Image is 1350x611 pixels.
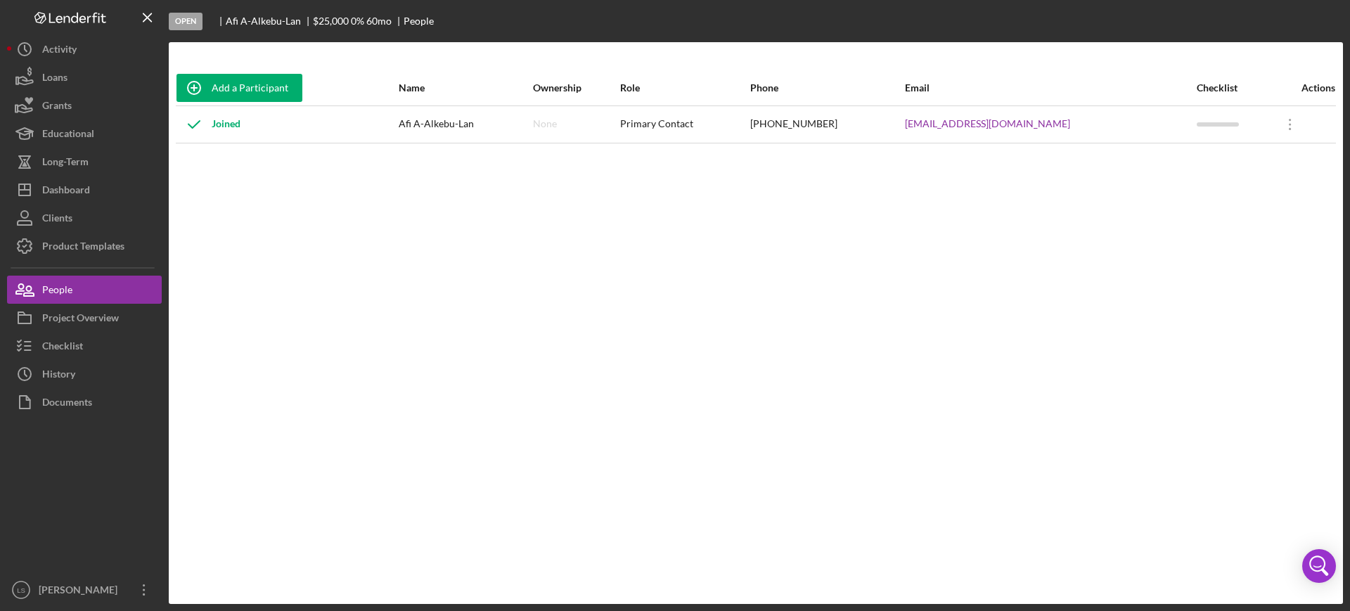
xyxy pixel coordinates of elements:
[7,388,162,416] button: Documents
[7,148,162,176] button: Long-Term
[404,15,434,27] div: People
[750,82,904,94] div: Phone
[351,15,364,27] div: 0 %
[42,204,72,236] div: Clients
[7,276,162,304] button: People
[7,91,162,120] button: Grants
[366,15,392,27] div: 60 mo
[313,15,349,27] span: $25,000
[7,176,162,204] button: Dashboard
[176,74,302,102] button: Add a Participant
[1273,82,1335,94] div: Actions
[42,148,89,179] div: Long-Term
[212,74,288,102] div: Add a Participant
[1197,82,1271,94] div: Checklist
[399,107,532,142] div: Afi A-Alkebu-Lan
[7,232,162,260] button: Product Templates
[7,576,162,604] button: LS[PERSON_NAME]
[42,360,75,392] div: History
[7,332,162,360] button: Checklist
[620,107,749,142] div: Primary Contact
[42,120,94,151] div: Educational
[176,107,240,142] div: Joined
[169,13,202,30] div: Open
[42,35,77,67] div: Activity
[42,232,124,264] div: Product Templates
[42,276,72,307] div: People
[42,176,90,207] div: Dashboard
[7,360,162,388] button: History
[226,15,313,27] div: Afi A-Alkebu-Lan
[7,304,162,332] button: Project Overview
[42,388,92,420] div: Documents
[905,82,1195,94] div: Email
[620,82,749,94] div: Role
[399,82,532,94] div: Name
[42,304,119,335] div: Project Overview
[533,118,557,129] div: None
[7,204,162,232] button: Clients
[42,91,72,123] div: Grants
[905,118,1070,129] a: [EMAIL_ADDRESS][DOMAIN_NAME]
[1302,549,1336,583] div: Open Intercom Messenger
[7,35,162,63] button: Activity
[7,63,162,91] button: Loans
[7,120,162,148] button: Educational
[35,576,127,607] div: [PERSON_NAME]
[42,332,83,364] div: Checklist
[42,63,67,95] div: Loans
[17,586,25,594] text: LS
[750,107,904,142] div: [PHONE_NUMBER]
[533,82,619,94] div: Ownership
